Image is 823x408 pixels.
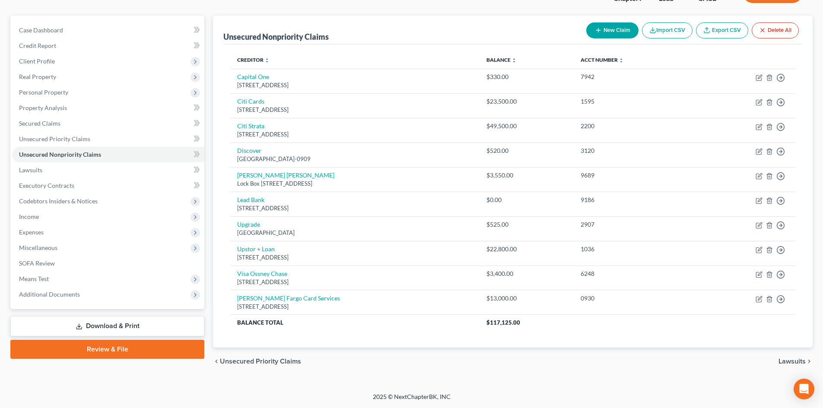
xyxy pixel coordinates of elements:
[19,275,49,282] span: Means Test
[486,196,567,204] div: $0.00
[581,171,689,180] div: 9689
[779,358,806,365] span: Lawsuits
[19,291,80,298] span: Additional Documents
[581,146,689,155] div: 3120
[237,278,473,286] div: [STREET_ADDRESS]
[581,269,689,278] div: 6248
[486,73,567,81] div: $330.00
[12,147,204,162] a: Unsecured Nonpriority Claims
[237,180,473,188] div: Lock Box [STREET_ADDRESS]
[237,171,334,179] a: [PERSON_NAME] [PERSON_NAME]
[696,22,748,38] a: Export CSV
[19,213,39,220] span: Income
[794,379,814,399] div: Open Intercom Messenger
[12,100,204,116] a: Property Analysis
[19,104,67,111] span: Property Analysis
[779,358,813,365] button: Lawsuits chevron_right
[237,106,473,114] div: [STREET_ADDRESS]
[237,245,275,253] a: Upstor + Loan
[12,116,204,131] a: Secured Claims
[237,98,264,105] a: Citi Cards
[230,315,480,330] th: Balance Total
[486,319,520,326] span: $117,125.00
[581,245,689,253] div: 1036
[486,294,567,303] div: $13,000.00
[581,73,689,81] div: 7942
[806,358,813,365] i: chevron_right
[237,253,473,262] div: [STREET_ADDRESS]
[237,196,264,203] a: Lead Bank
[581,294,689,303] div: 0930
[19,182,74,189] span: Executory Contracts
[12,131,204,147] a: Unsecured Priority Claims
[581,196,689,204] div: 9186
[486,146,567,155] div: $520.00
[237,270,287,277] a: Visa Ossney Chase
[19,42,56,49] span: Credit Report
[12,256,204,271] a: SOFA Review
[19,135,90,142] span: Unsecured Priority Claims
[12,38,204,54] a: Credit Report
[581,220,689,229] div: 2907
[19,259,55,267] span: SOFA Review
[19,73,56,80] span: Real Property
[12,162,204,178] a: Lawsuits
[581,57,624,63] a: Acct Number unfold_more
[237,57,270,63] a: Creditor unfold_more
[19,57,55,65] span: Client Profile
[619,58,624,63] i: unfold_more
[486,122,567,130] div: $49,500.00
[486,245,567,253] div: $22,800.00
[19,197,98,205] span: Codebtors Insiders & Notices
[486,269,567,278] div: $3,400.00
[237,229,473,237] div: [GEOGRAPHIC_DATA]
[642,22,693,38] button: Import CSV
[10,316,204,336] a: Download & Print
[512,58,517,63] i: unfold_more
[237,221,260,228] a: Upgrade
[237,155,473,163] div: [GEOGRAPHIC_DATA]-0909
[19,166,42,174] span: Lawsuits
[486,97,567,106] div: $23,500.00
[19,120,60,127] span: Secured Claims
[165,392,658,408] div: 2025 © NextChapterBK, INC
[10,340,204,359] a: Review & File
[581,97,689,106] div: 1595
[752,22,799,38] button: Delete All
[237,294,340,302] a: [PERSON_NAME] Fargo Card Services
[486,220,567,229] div: $525.00
[237,81,473,89] div: [STREET_ADDRESS]
[19,151,101,158] span: Unsecured Nonpriority Claims
[213,358,301,365] button: chevron_left Unsecured Priority Claims
[12,178,204,193] a: Executory Contracts
[237,73,269,80] a: Capital One
[19,228,44,236] span: Expenses
[486,171,567,180] div: $3,550.00
[237,303,473,311] div: [STREET_ADDRESS]
[223,32,329,42] div: Unsecured Nonpriority Claims
[19,26,63,34] span: Case Dashboard
[237,122,264,130] a: Citi Strata
[19,89,68,96] span: Personal Property
[486,57,517,63] a: Balance unfold_more
[213,358,220,365] i: chevron_left
[237,204,473,212] div: [STREET_ADDRESS]
[264,58,270,63] i: unfold_more
[19,244,57,251] span: Miscellaneous
[237,147,261,154] a: Discover
[237,130,473,139] div: [STREET_ADDRESS]
[581,122,689,130] div: 2200
[12,22,204,38] a: Case Dashboard
[586,22,639,38] button: New Claim
[220,358,301,365] span: Unsecured Priority Claims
